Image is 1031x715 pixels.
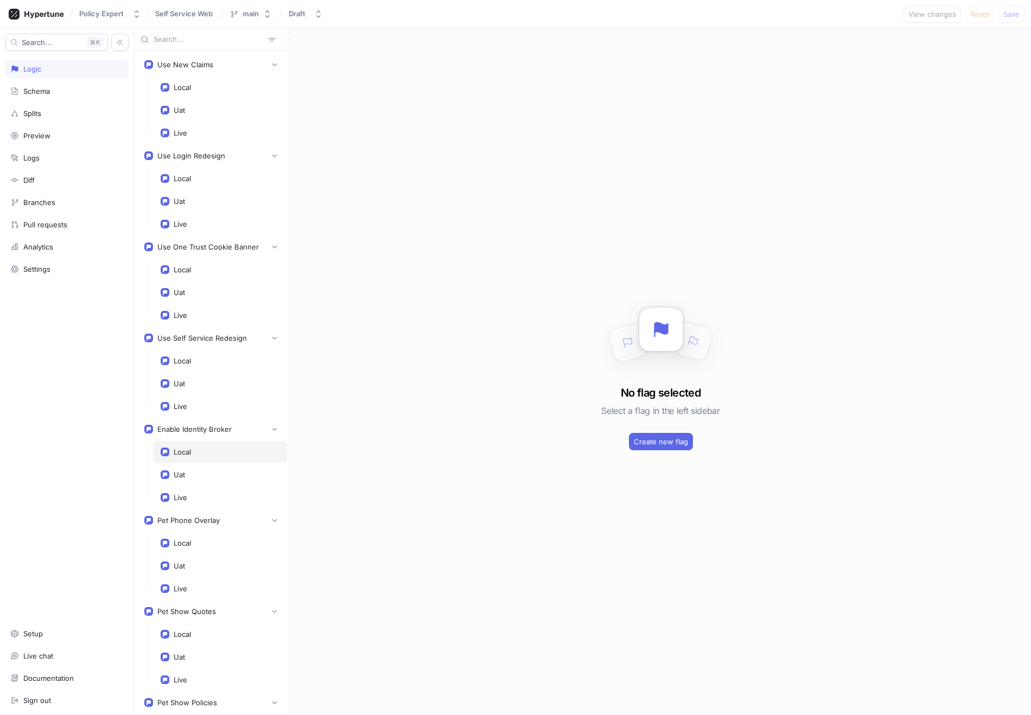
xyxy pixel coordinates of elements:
[174,584,187,593] div: Live
[908,11,956,17] span: View changes
[23,220,67,229] div: Pull requests
[284,5,327,23] button: Draft
[23,176,35,184] div: Diff
[174,311,187,320] div: Live
[157,334,247,342] div: Use Self Service Redesign
[157,516,220,525] div: Pet Phone Overlay
[174,448,191,456] div: Local
[174,379,185,388] div: Uat
[174,561,185,570] div: Uat
[174,197,185,206] div: Uat
[157,242,259,251] div: Use One Trust Cookie Banner
[174,539,191,547] div: Local
[86,37,103,48] div: K
[79,9,124,18] div: Policy Expert
[23,242,53,251] div: Analytics
[23,131,50,140] div: Preview
[23,65,41,73] div: Logic
[629,433,693,450] button: Create new flag
[174,653,185,661] div: Uat
[1003,11,1020,17] span: Save
[22,39,52,46] span: Search...
[23,629,43,638] div: Setup
[23,154,40,162] div: Logs
[970,11,989,17] span: Reset
[174,106,185,114] div: Uat
[154,34,264,45] input: Search...
[23,198,55,207] div: Branches
[965,5,994,23] button: Reset
[174,402,187,411] div: Live
[5,34,108,51] button: Search...K
[174,675,187,684] div: Live
[23,674,74,682] div: Documentation
[174,220,187,228] div: Live
[23,265,50,273] div: Settings
[155,10,213,17] span: Self Service Web
[243,9,259,18] div: main
[174,356,191,365] div: Local
[601,401,720,420] h5: Select a flag in the left sidebar
[23,696,51,705] div: Sign out
[174,470,185,479] div: Uat
[634,438,688,445] span: Create new flag
[174,630,191,639] div: Local
[174,265,191,274] div: Local
[289,9,306,18] div: Draft
[23,652,53,660] div: Live chat
[157,607,216,616] div: Pet Show Quotes
[998,5,1024,23] button: Save
[5,669,129,687] a: Documentation
[157,60,213,69] div: Use New Claims
[75,5,145,23] button: Policy Expert
[174,174,191,183] div: Local
[174,129,187,137] div: Live
[157,698,217,707] div: Pet Show Policies
[225,5,276,23] button: main
[903,5,961,23] button: View changes
[174,288,185,297] div: Uat
[23,87,50,95] div: Schema
[157,425,232,433] div: Enable Identity Broker
[174,83,191,92] div: Local
[157,151,225,160] div: Use Login Redesign
[174,493,187,502] div: Live
[621,385,701,401] h3: No flag selected
[23,109,41,118] div: Splits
